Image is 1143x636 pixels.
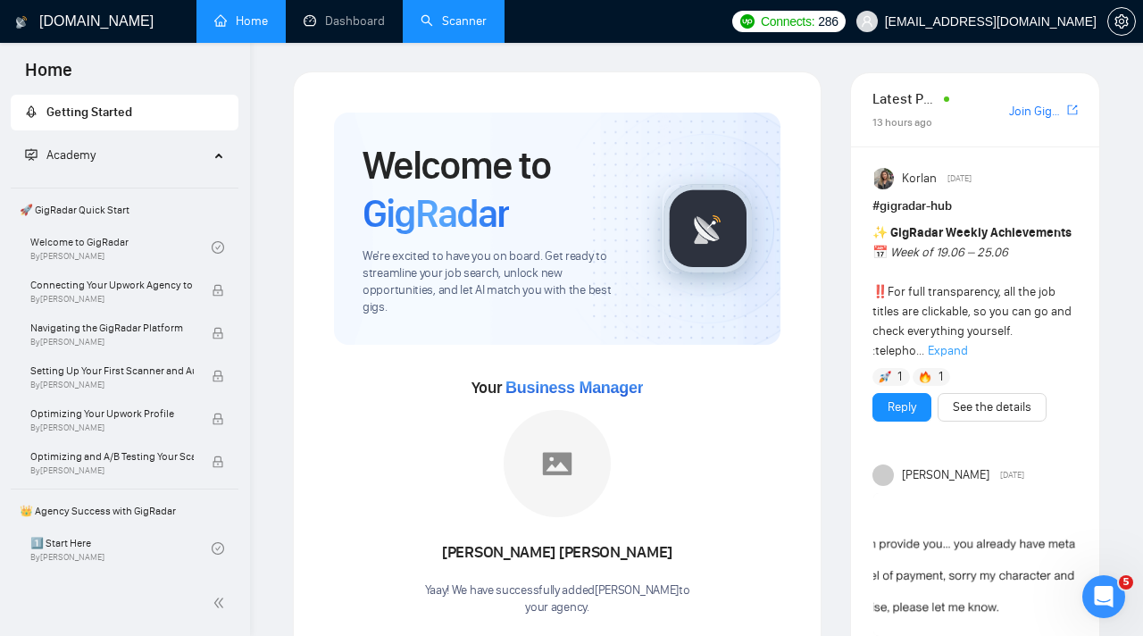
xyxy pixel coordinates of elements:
[30,380,194,390] span: By [PERSON_NAME]
[872,393,931,422] button: Reply
[879,371,891,383] img: 🚀
[874,168,896,189] img: Korlan
[872,225,1072,358] span: For full transparency, all the job titles are clickable, so you can go and check everything yours...
[1082,575,1125,618] iframe: Intercom live chat
[46,147,96,163] span: Academy
[30,294,194,305] span: By [PERSON_NAME]
[30,423,194,433] span: By [PERSON_NAME]
[30,529,212,568] a: 1️⃣ Start HereBy[PERSON_NAME]
[872,284,888,299] span: ‼️
[1107,14,1136,29] a: setting
[425,582,690,616] div: Yaay! We have successfully added [PERSON_NAME] to
[953,397,1031,417] a: See the details
[30,465,194,476] span: By [PERSON_NAME]
[212,370,224,382] span: lock
[471,378,644,397] span: Your
[11,95,238,130] li: Getting Started
[818,12,838,31] span: 286
[363,248,634,316] span: We're excited to have you on board. Get ready to streamline your job search, unlock new opportuni...
[1107,7,1136,36] button: setting
[46,105,132,120] span: Getting Started
[872,245,888,260] span: 📅
[902,169,937,188] span: Korlan
[30,337,194,347] span: By [PERSON_NAME]
[425,538,690,568] div: [PERSON_NAME] [PERSON_NAME]
[663,184,753,273] img: gigradar-logo.png
[212,327,224,339] span: lock
[214,13,268,29] a: homeHome
[947,171,972,187] span: [DATE]
[890,225,1072,240] strong: GigRadar Weekly Achievements
[212,284,224,297] span: lock
[30,319,194,337] span: Navigating the GigRadar Platform
[1067,103,1078,117] span: export
[902,465,989,485] span: [PERSON_NAME]
[505,379,643,397] span: Business Manager
[13,192,237,228] span: 🚀 GigRadar Quick Start
[872,88,939,110] span: Latest Posts from the GigRadar Community
[212,456,224,468] span: lock
[504,410,611,517] img: placeholder.png
[861,15,873,28] span: user
[872,197,1078,216] h1: # gigradar-hub
[1119,575,1133,590] span: 5
[15,8,28,37] img: logo
[421,13,487,29] a: searchScanner
[11,57,87,95] span: Home
[897,368,902,386] span: 1
[872,116,932,129] span: 13 hours ago
[873,493,1088,636] img: F09A8UU1U58-Screenshot(595).png
[938,393,1047,422] button: See the details
[1000,467,1024,483] span: [DATE]
[1067,102,1078,119] a: export
[425,599,690,616] p: your agency .
[25,147,96,163] span: Academy
[740,14,755,29] img: upwork-logo.png
[212,241,224,254] span: check-circle
[30,362,194,380] span: Setting Up Your First Scanner and Auto-Bidder
[363,141,634,238] h1: Welcome to
[212,542,224,555] span: check-circle
[25,148,38,161] span: fund-projection-screen
[761,12,814,31] span: Connects:
[30,448,194,465] span: Optimizing and A/B Testing Your Scanner for Better Results
[304,13,385,29] a: dashboardDashboard
[888,397,916,417] a: Reply
[919,371,931,383] img: 🔥
[13,493,237,529] span: 👑 Agency Success with GigRadar
[1009,102,1064,121] a: Join GigRadar Slack Community
[30,228,212,267] a: Welcome to GigRadarBy[PERSON_NAME]
[1108,14,1135,29] span: setting
[30,405,194,423] span: Optimizing Your Upwork Profile
[30,276,194,294] span: Connecting Your Upwork Agency to GigRadar
[213,594,230,612] span: double-left
[939,368,943,386] span: 1
[25,105,38,118] span: rocket
[928,343,968,358] span: Expand
[872,225,888,240] span: ✨
[363,189,509,238] span: GigRadar
[212,413,224,425] span: lock
[890,245,1008,260] em: Week of 19.06 – 25.06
